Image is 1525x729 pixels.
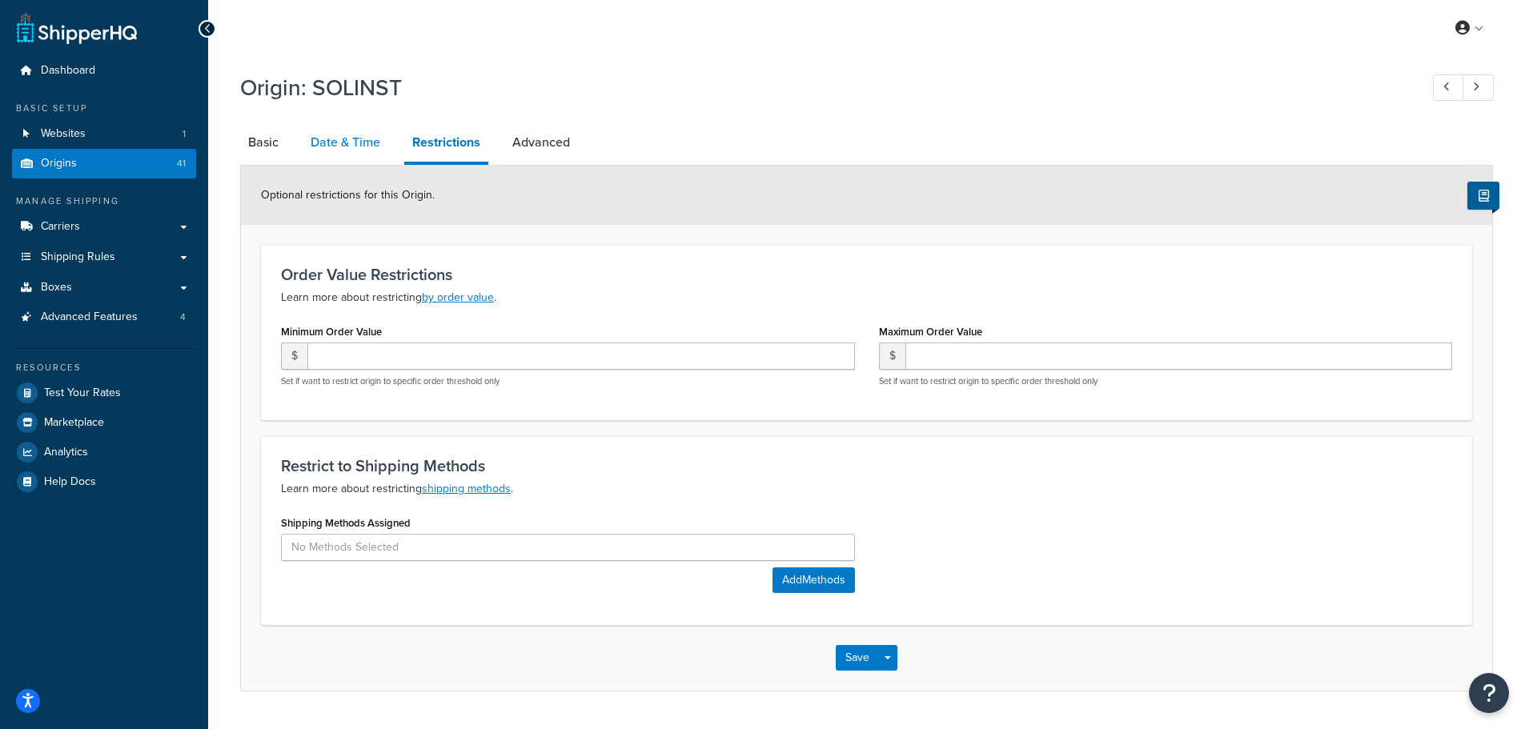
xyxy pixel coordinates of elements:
[1467,182,1499,210] button: Show Help Docs
[12,149,196,178] a: Origins41
[281,457,1452,475] h3: Restrict to Shipping Methods
[281,534,855,561] input: No Methods Selected
[12,56,196,86] a: Dashboard
[177,157,186,170] span: 41
[12,102,196,115] div: Basic Setup
[281,342,307,370] span: $
[281,375,855,387] p: Set if want to restrict origin to specific order threshold only
[281,517,411,529] label: Shipping Methods Assigned
[281,266,1452,283] h3: Order Value Restrictions
[240,72,1403,103] h1: Origin: SOLINST
[41,220,80,234] span: Carriers
[879,342,905,370] span: $
[44,387,121,400] span: Test Your Rates
[303,123,388,162] a: Date & Time
[504,123,578,162] a: Advanced
[1463,74,1494,101] a: Next Record
[836,645,879,671] button: Save
[41,64,95,78] span: Dashboard
[422,289,494,306] a: by order value
[12,149,196,178] li: Origins
[12,302,196,332] a: Advanced Features4
[879,326,982,338] label: Maximum Order Value
[44,475,96,489] span: Help Docs
[12,242,196,272] a: Shipping Rules
[240,123,287,162] a: Basic
[879,375,1453,387] p: Set if want to restrict origin to specific order threshold only
[12,194,196,208] div: Manage Shipping
[183,127,186,141] span: 1
[41,157,77,170] span: Origins
[180,310,186,324] span: 4
[12,467,196,496] a: Help Docs
[12,212,196,242] a: Carriers
[422,480,511,497] a: shipping methods
[281,326,382,338] label: Minimum Order Value
[12,119,196,149] a: Websites1
[1469,673,1509,713] button: Open Resource Center
[773,567,855,593] button: AddMethods
[41,127,86,141] span: Websites
[12,302,196,332] li: Advanced Features
[281,479,1452,499] p: Learn more about restricting .
[41,250,115,264] span: Shipping Rules
[1433,74,1464,101] a: Previous Record
[12,273,196,302] a: Boxes
[12,379,196,407] a: Test Your Rates
[12,438,196,467] a: Analytics
[281,288,1452,307] p: Learn more about restricting .
[41,281,72,294] span: Boxes
[44,446,88,459] span: Analytics
[44,416,104,430] span: Marketplace
[12,361,196,375] div: Resources
[12,408,196,437] a: Marketplace
[261,186,435,203] span: Optional restrictions for this Origin.
[12,119,196,149] li: Websites
[404,123,488,165] a: Restrictions
[41,310,138,324] span: Advanced Features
